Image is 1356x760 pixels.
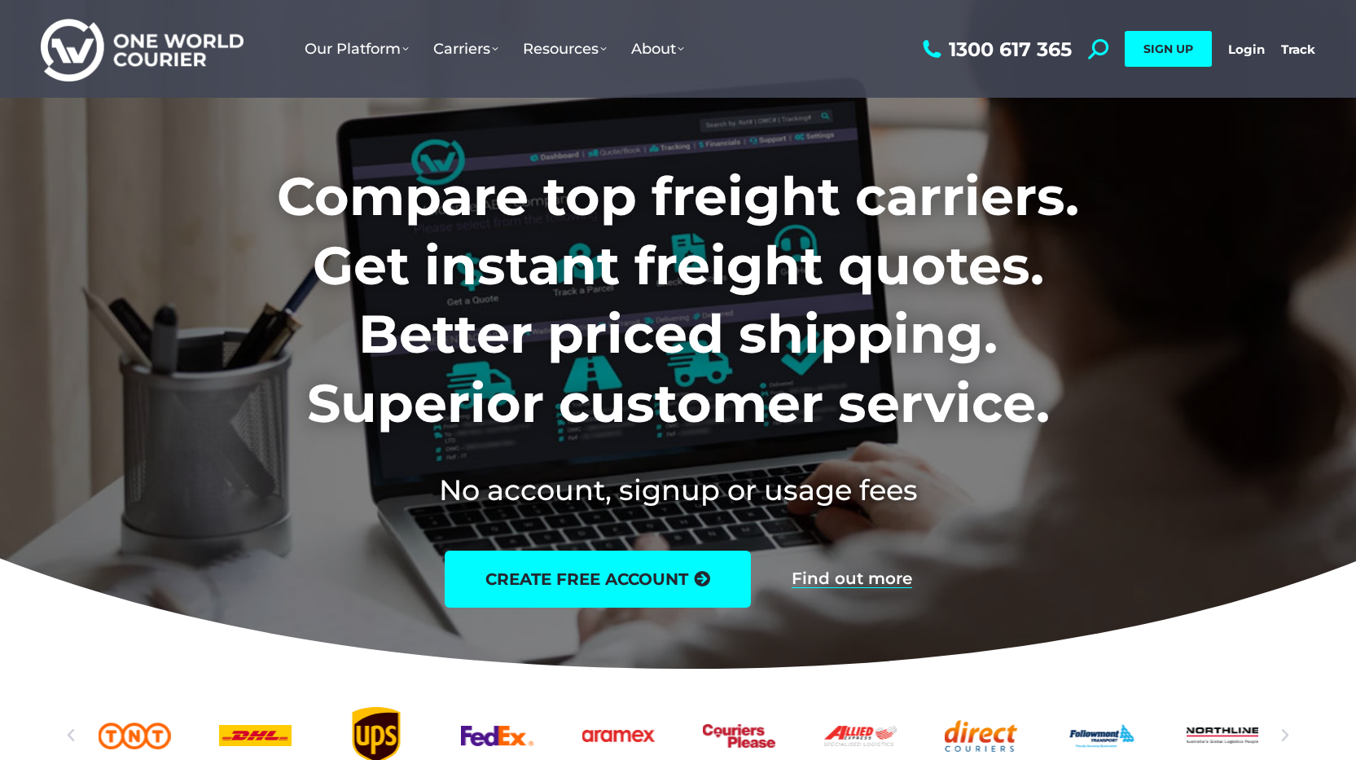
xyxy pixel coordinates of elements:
span: SIGN UP [1143,42,1193,56]
a: Carriers [421,24,511,74]
span: About [631,40,684,58]
span: Our Platform [305,40,409,58]
a: Resources [511,24,619,74]
img: One World Courier [41,16,244,82]
a: SIGN UP [1125,31,1212,67]
a: Track [1281,42,1315,57]
a: Our Platform [292,24,421,74]
span: Resources [523,40,607,58]
h2: No account, signup or usage fees [169,470,1187,510]
a: Login [1228,42,1265,57]
a: create free account [445,551,751,608]
a: Find out more [792,570,912,588]
a: About [619,24,696,74]
h1: Compare top freight carriers. Get instant freight quotes. Better priced shipping. Superior custom... [169,162,1187,437]
span: Carriers [433,40,498,58]
a: 1300 617 365 [919,39,1072,59]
